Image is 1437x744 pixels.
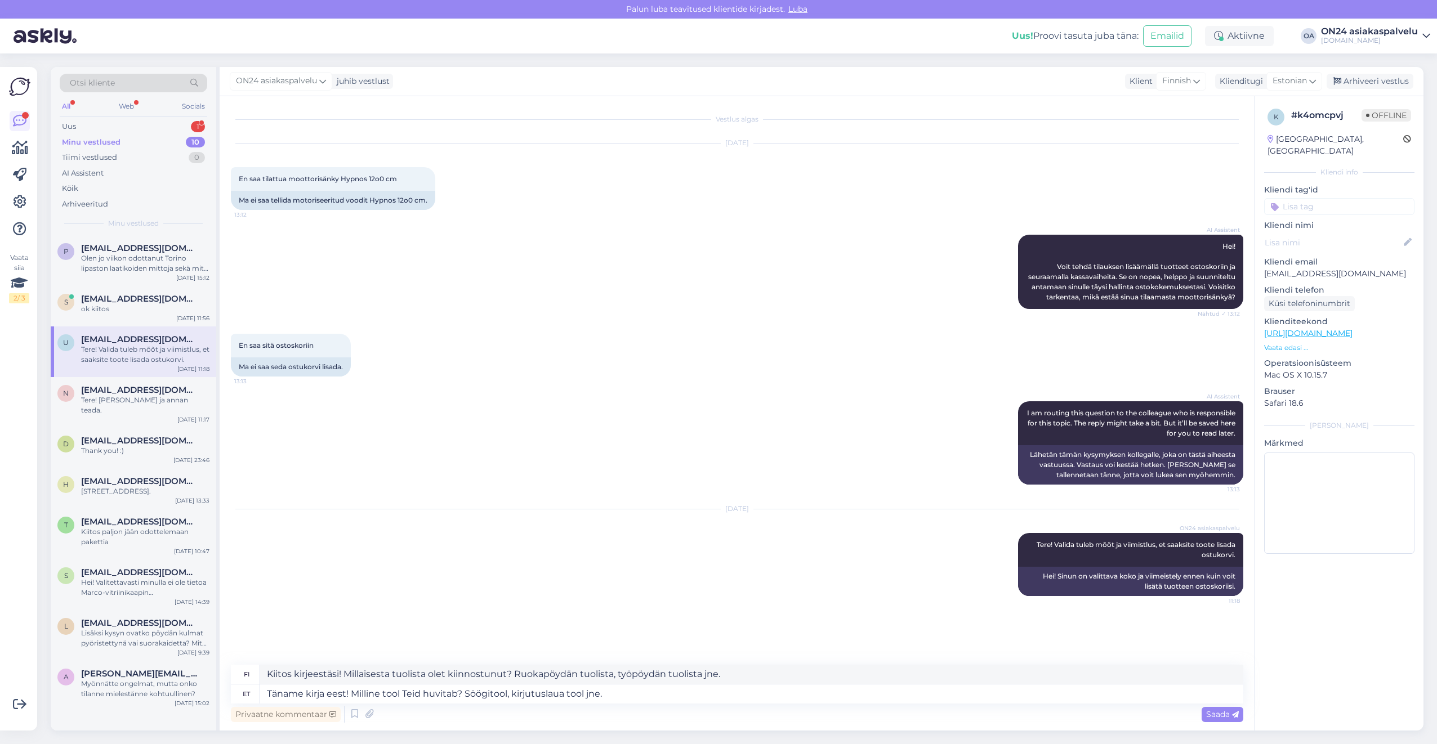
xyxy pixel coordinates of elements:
div: Hei! Valitettavasti minulla ei ole tietoa Marco-vitriinikaapin peilikuvakokoonpanon tai ylösalais... [81,577,209,598]
div: 0 [189,152,205,163]
div: Kiitos paljon jään odottelemaan pakettia [81,527,209,547]
div: OA [1301,28,1316,44]
div: Proovi tasuta juba täna: [1012,29,1139,43]
span: Otsi kliente [70,77,115,89]
div: Olen jo viikon odottanut Torino lipaston laatikoiden mittoja sekä mitä ABS-Kanttaus kulmissa tark... [81,253,209,274]
div: fi [244,665,249,684]
p: [EMAIL_ADDRESS][DOMAIN_NAME] [1264,268,1414,280]
div: [DATE] 10:47 [174,547,209,555]
textarea: Kiitos kirjeestäsi! Millaisesta tuolista olet kiinnostunut? Ruokapöydän tuolista, työpöydän tuoli... [260,665,1243,684]
input: Lisa nimi [1265,236,1402,249]
div: Tere! Valida tuleb mõõt ja viimistlus, et saaksite toote lisada ostukorvi. [81,344,209,365]
span: Nähtud ✓ 13:12 [1198,310,1240,318]
span: Offline [1362,109,1411,122]
p: Kliendi tag'id [1264,184,1414,196]
input: Lisa tag [1264,198,1414,215]
div: [PERSON_NAME] [1264,420,1414,431]
p: Kliendi nimi [1264,219,1414,231]
div: [DATE] 9:39 [177,648,209,657]
span: 13:12 [234,210,276,219]
span: n [63,389,69,397]
div: Ma ei saa seda ostukorvi lisada. [231,357,351,377]
div: [DATE] 11:18 [177,365,209,373]
span: hurinapiipari@hotmail.com [81,476,198,486]
div: Socials [180,99,207,114]
div: # k4omcpvj [1291,109,1362,122]
span: s [64,298,68,306]
p: Märkmed [1264,437,1414,449]
p: Mac OS X 10.15.7 [1264,369,1414,381]
span: Estonian [1273,75,1307,87]
span: Saada [1206,709,1239,719]
div: Tiimi vestlused [62,152,117,163]
span: Luba [785,4,811,14]
div: Arhiveeritud [62,199,108,210]
div: Tere! [PERSON_NAME] ja annan teada. [81,395,209,415]
span: 11:18 [1198,597,1240,605]
div: Kliendi info [1264,167,1414,177]
div: Kõik [62,183,78,194]
span: a [64,673,69,681]
span: donegandaniel2513@gmail.com [81,436,198,446]
b: Uus! [1012,30,1033,41]
p: Brauser [1264,386,1414,397]
span: s [64,571,68,580]
div: Minu vestlused [62,137,121,148]
span: AI Assistent [1198,226,1240,234]
div: [GEOGRAPHIC_DATA], [GEOGRAPHIC_DATA] [1268,133,1403,157]
div: [DATE] [231,504,1243,514]
div: ok kiitos [81,304,209,314]
div: Küsi telefoninumbrit [1264,296,1355,311]
textarea: Täname kirja eest! Milline tool Teid huvitab? Söögitool, kirjutuslaua tool jne. [260,684,1243,703]
div: ON24 asiakaspalvelu [1321,27,1418,36]
div: 10 [186,137,205,148]
div: juhib vestlust [332,75,390,87]
div: Ma ei saa tellida motoriseeritud voodit Hypnos 12o0 cm. [231,191,435,210]
span: pipsalai1@gmail.com [81,243,198,253]
span: Tere! Valida tuleb mõõt ja viimistlus, et saaksite toote lisada ostukorvi. [1037,540,1237,559]
div: [DATE] 14:39 [175,598,209,606]
div: [DATE] 13:33 [175,496,209,505]
div: Lisäksi kysyn ovatko pöydän kulmat pyöristettynä vai suorakaidetta? Mitä pöytä maksaisi minulle. ... [81,628,209,648]
span: ullakoljonen@yahoo.com [81,334,198,344]
span: ON24 asiakaspalvelu [1180,524,1240,532]
img: Askly Logo [9,76,30,97]
div: 1 [191,121,205,132]
div: Vaata siia [9,253,29,303]
div: Hei! Sinun on valittava koko ja viimeistely ennen kuin voit lisätä tuotteen ostoskoriisi. [1018,567,1243,596]
span: t [64,521,68,529]
span: Finnish [1162,75,1191,87]
a: ON24 asiakaspalvelu[DOMAIN_NAME] [1321,27,1430,45]
p: Safari 18.6 [1264,397,1414,409]
div: Klient [1125,75,1153,87]
p: Vaata edasi ... [1264,343,1414,353]
div: All [60,99,73,114]
div: [DOMAIN_NAME] [1321,36,1418,45]
div: Arhiveeri vestlus [1327,74,1413,89]
span: d [63,440,69,448]
div: [STREET_ADDRESS]. [81,486,209,496]
div: Uus [62,121,76,132]
div: [DATE] 11:17 [177,415,209,424]
span: lehtinen.merja@gmail.com [81,618,198,628]
a: [URL][DOMAIN_NAME] [1264,328,1353,338]
div: et [243,684,250,703]
div: Aktiivne [1205,26,1274,46]
div: AI Assistent [62,168,104,179]
div: [DATE] 11:56 [176,314,209,322]
span: niina_harjula@hotmail.com [81,385,198,395]
span: En saa sitä ostoskoriin [239,341,314,349]
span: s.myllarinen@gmail.com [81,567,198,577]
span: 13:13 [1198,485,1240,494]
button: Emailid [1143,25,1191,47]
span: u [63,338,69,347]
span: I am routing this question to the colleague who is responsible for this topic. The reply might ta... [1027,409,1237,437]
span: k [1274,113,1279,121]
span: l [64,622,68,630]
div: [DATE] 23:46 [173,456,209,464]
div: [DATE] [231,138,1243,148]
div: [DATE] 15:12 [176,274,209,282]
p: Kliendi email [1264,256,1414,268]
div: Lähetän tämän kysymyksen kollegalle, joka on tästä aiheesta vastuussa. Vastaus voi kestää hetken.... [1018,445,1243,485]
div: Privaatne kommentaar [231,707,341,722]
